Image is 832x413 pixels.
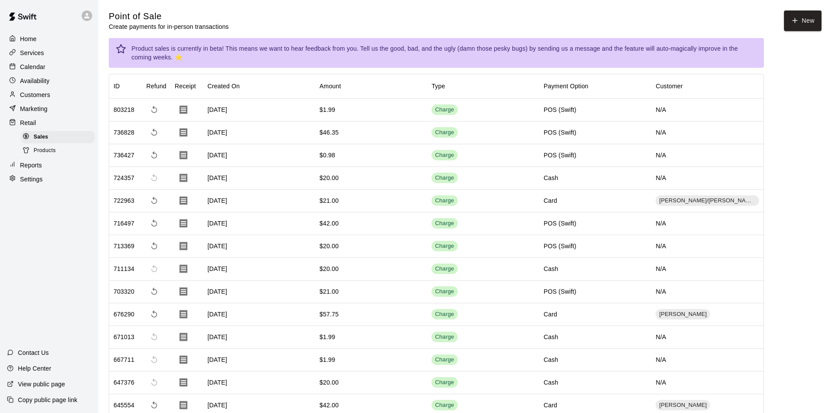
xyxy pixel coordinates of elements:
div: Charge [435,310,454,319]
div: $20.00 [320,378,339,387]
p: Home [20,35,37,43]
div: 713369 [114,242,135,250]
div: [DATE] [203,258,315,281]
span: [PERSON_NAME] [656,310,710,319]
a: sending us a message [538,45,600,52]
p: Help Center [18,364,51,373]
p: Contact Us [18,348,49,357]
a: Home [7,32,91,45]
div: [DATE] [203,167,315,190]
span: Refund payment [146,125,162,140]
p: Services [20,49,44,57]
div: $42.00 [320,219,339,228]
div: Card [544,401,557,410]
div: 803218 [114,105,135,114]
button: Download Receipt [175,305,192,323]
div: Card [544,310,557,319]
span: Refund payment [146,284,162,299]
div: $20.00 [320,264,339,273]
button: Download Receipt [175,237,192,255]
div: Charge [435,288,454,296]
div: Created On [207,74,240,98]
span: [PERSON_NAME]/[PERSON_NAME] [656,197,759,205]
button: Download Receipt [175,101,192,118]
p: Copy public page link [18,396,77,404]
div: $21.00 [320,196,339,205]
div: POS (Swift) [544,105,577,114]
button: Download Receipt [175,124,192,141]
div: 711134 [114,264,135,273]
div: $1.99 [320,333,335,341]
p: Availability [20,76,50,85]
span: [PERSON_NAME] [656,401,710,410]
span: Products [34,146,56,155]
div: N/A [651,258,763,281]
div: Amount [320,74,341,98]
div: Charge [435,401,454,410]
div: [PERSON_NAME]/[PERSON_NAME] [656,195,759,206]
p: Marketing [20,104,48,113]
p: Calendar [20,62,45,71]
button: Download Receipt [175,146,192,164]
span: Refund payment [146,193,162,208]
div: $42.00 [320,401,339,410]
div: Receipt [170,74,203,98]
span: Cannot make a refund for non card payments [146,352,162,368]
div: [DATE] [203,326,315,349]
button: Download Receipt [175,169,192,187]
div: Charge [435,265,454,273]
a: Products [21,144,98,157]
div: Refund [142,74,170,98]
div: 671013 [114,333,135,341]
div: Amount [315,74,428,98]
div: N/A [651,281,763,303]
p: Settings [20,175,43,184]
span: Cannot make a refund for non card payments [146,261,162,277]
div: Cash [544,174,558,182]
div: 722963 [114,196,135,205]
div: Cash [544,355,558,364]
div: Charge [435,219,454,228]
div: N/A [651,144,763,167]
div: Refund [146,74,166,98]
div: 736427 [114,151,135,160]
div: Cash [544,264,558,273]
span: Refund payment [146,397,162,413]
div: $0.98 [320,151,335,160]
p: Reports [20,161,42,170]
div: Type [427,74,539,98]
span: Refund payment [146,215,162,231]
span: Cannot make a refund for non card payments [146,170,162,186]
button: Download Receipt [175,351,192,368]
div: Availability [7,74,91,87]
div: Charge [435,197,454,205]
div: N/A [651,99,763,121]
div: $57.75 [320,310,339,319]
div: Charge [435,333,454,341]
div: [DATE] [203,371,315,394]
div: Charge [435,151,454,160]
div: [DATE] [203,303,315,326]
div: $21.00 [320,287,339,296]
a: Reports [7,159,91,172]
div: Charge [435,356,454,364]
div: 667711 [114,355,135,364]
div: Product sales is currently in beta! This means we want to hear feedback from you. Tell us the goo... [131,41,757,65]
a: Calendar [7,60,91,73]
div: $46.35 [320,128,339,137]
button: Download Receipt [175,374,192,391]
div: 736828 [114,128,135,137]
div: Cash [544,333,558,341]
div: 724357 [114,174,135,182]
div: 716497 [114,219,135,228]
span: Cannot make a refund for non card payments [146,329,162,345]
div: 703320 [114,287,135,296]
div: Receipt [175,74,196,98]
div: [DATE] [203,235,315,258]
div: Cash [544,378,558,387]
div: N/A [651,349,763,371]
div: [DATE] [203,281,315,303]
